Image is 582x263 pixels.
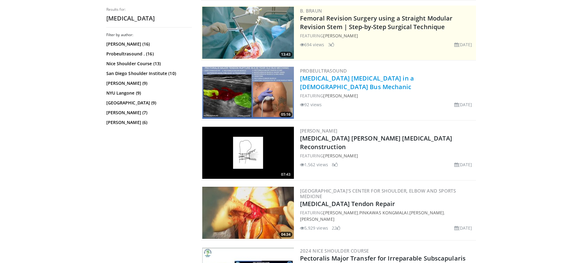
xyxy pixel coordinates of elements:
li: 8 [332,161,338,168]
a: 13:43 [202,7,294,59]
a: [PERSON_NAME] [300,128,338,134]
li: 694 views [300,41,324,48]
a: 05:16 [202,67,294,119]
a: [PERSON_NAME] (6) [106,119,190,126]
li: [DATE] [454,225,472,231]
div: FEATURING [300,152,475,159]
a: NYU Langone (9) [106,90,190,96]
a: [PERSON_NAME] (7) [106,110,190,116]
div: FEATURING [300,92,475,99]
a: [MEDICAL_DATA] [PERSON_NAME] [MEDICAL_DATA] Reconstruction [300,134,452,151]
img: 4275ad52-8fa6-4779-9598-00e5d5b95857.300x170_q85_crop-smart_upscale.jpg [202,7,294,59]
a: [PERSON_NAME] (16) [106,41,190,47]
a: San Diego Shoulder Institute (10) [106,70,190,77]
li: 92 views [300,101,322,108]
p: Results for: [106,7,192,12]
li: 22 [332,225,340,231]
img: ab9e2b99-7faa-4ed7-a6dc-b00276b1fb02.300x170_q85_crop-smart_upscale.jpg [202,127,294,179]
li: 5,929 views [300,225,328,231]
span: 13:43 [279,52,292,57]
a: [PERSON_NAME] [323,33,358,39]
li: [DATE] [454,101,472,108]
a: B. Braun [300,8,322,14]
li: 3 [328,41,334,48]
a: 04:34 [202,187,294,239]
span: 07:43 [279,172,292,177]
a: 07:43 [202,127,294,179]
a: [PERSON_NAME] (9) [106,80,190,86]
a: [PERSON_NAME] [300,216,335,222]
img: 38020ec5-3303-4135-90dc-2d0f91a32069.300x170_q85_crop-smart_upscale.jpg [202,67,294,119]
div: FEATURING [300,32,475,39]
a: Pinkawas Kongmalai [359,210,408,216]
a: 2024 Nice Shoulder Course [300,248,369,254]
span: 04:34 [279,232,292,237]
a: [MEDICAL_DATA] Tendon Repair [300,200,395,208]
a: Nice Shoulder Course (13) [106,61,190,67]
a: [MEDICAL_DATA] [MEDICAL_DATA] in a [DEMOGRAPHIC_DATA] Bus Mechanic [300,74,414,91]
a: [PERSON_NAME] [323,93,358,99]
span: 05:16 [279,112,292,117]
a: [PERSON_NAME] [323,210,358,216]
h2: [MEDICAL_DATA] [106,14,192,22]
a: Probeultrasound . (16) [106,51,190,57]
div: FEATURING , , , [300,209,475,222]
a: [GEOGRAPHIC_DATA] (9) [106,100,190,106]
a: Femoral Revision Surgery using a Straight Modular Revision Stem | Step-by-Step Surgical Technique [300,14,453,31]
a: Probeultrasound [300,68,347,74]
li: [DATE] [454,161,472,168]
img: 915a656b-338a-4629-b69e-d799375c267b.300x170_q85_crop-smart_upscale.jpg [202,187,294,239]
h3: Filter by author: [106,32,192,37]
li: [DATE] [454,41,472,48]
a: [PERSON_NAME] [323,153,358,159]
li: 1,562 views [300,161,328,168]
a: [PERSON_NAME] [409,210,444,216]
a: [GEOGRAPHIC_DATA]'s Center for Shoulder, Elbow and Sports Medicine [300,188,456,199]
